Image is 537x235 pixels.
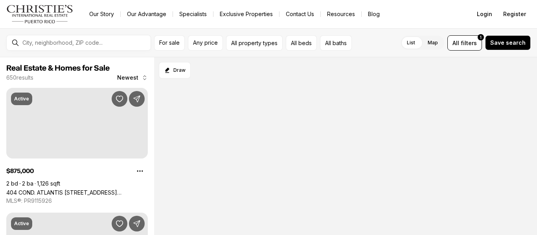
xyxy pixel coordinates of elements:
[121,9,173,20] a: Our Advantage
[286,35,317,51] button: All beds
[226,35,283,51] button: All property types
[401,36,421,50] label: List
[280,9,320,20] button: Contact Us
[129,91,145,107] button: Share Property
[472,6,497,22] button: Login
[485,35,531,50] button: Save search
[188,35,223,51] button: Any price
[173,9,213,20] a: Specialists
[490,40,526,46] span: Save search
[480,34,482,40] span: 1
[129,216,145,231] button: Share Property
[14,220,29,227] p: Active
[447,35,482,51] button: Allfilters1
[461,39,477,47] span: filters
[320,35,352,51] button: All baths
[112,70,153,86] button: Newest
[498,6,531,22] button: Register
[193,40,218,46] span: Any price
[421,36,444,50] label: Map
[6,5,74,24] img: logo
[132,163,148,179] button: Property options
[321,9,361,20] a: Resources
[6,75,33,81] p: 650 results
[159,62,191,78] button: Start drawing
[117,75,138,81] span: Newest
[6,64,110,72] span: Real Estate & Homes for Sale
[112,91,127,107] button: Save Property: 404 COND. ATLANTIS AVENIDA DE LA CONSTITUCIÓN #308
[14,96,29,102] p: Active
[159,40,180,46] span: For sale
[362,9,386,20] a: Blog
[6,189,148,196] a: 404 COND. ATLANTIS AVENIDA DE LA CONSTITUCIÓN #308, SAN JUAN PR, 00901
[154,35,185,51] button: For sale
[503,11,526,17] span: Register
[477,11,492,17] span: Login
[112,216,127,231] button: Save Property: 200 Av. Jesús T. Piñero, 200 AV. JESÚS T. PIÑERO, #21-M
[213,9,279,20] a: Exclusive Properties
[83,9,120,20] a: Our Story
[452,39,459,47] span: All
